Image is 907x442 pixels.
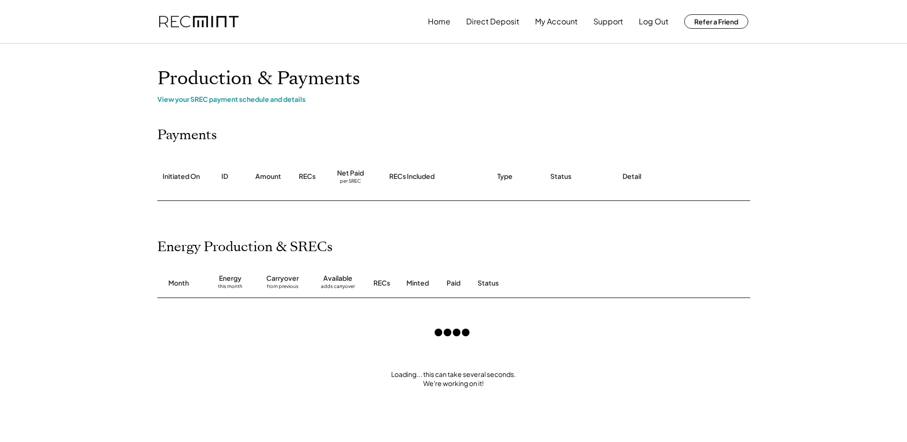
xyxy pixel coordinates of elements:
div: Energy [219,274,241,283]
div: Net Paid [337,168,364,178]
button: Support [593,12,623,31]
div: per SREC [340,178,361,185]
div: Amount [255,172,281,181]
div: ID [221,172,228,181]
div: adds carryover [321,283,355,293]
div: Paid [447,278,460,288]
div: this month [218,283,242,293]
button: Log Out [639,12,668,31]
div: Detail [623,172,641,181]
button: Direct Deposit [466,12,519,31]
img: recmint-logotype%403x.png [159,16,239,28]
h2: Energy Production & SRECs [157,239,333,255]
div: Month [168,278,189,288]
div: Minted [406,278,429,288]
h2: Payments [157,127,217,144]
button: Refer a Friend [684,14,748,29]
div: Loading... this can take several seconds. We're working on it! [148,370,760,388]
h1: Production & Payments [157,67,750,90]
div: View your SREC payment schedule and details [157,95,750,103]
div: RECs Included [389,172,435,181]
div: Available [323,274,352,283]
div: Status [478,278,640,288]
button: My Account [535,12,578,31]
div: Type [497,172,513,181]
div: RECs [299,172,316,181]
div: Initiated On [163,172,200,181]
div: from previous [267,283,298,293]
button: Home [428,12,450,31]
div: Carryover [266,274,299,283]
div: RECs [373,278,390,288]
div: Status [550,172,571,181]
